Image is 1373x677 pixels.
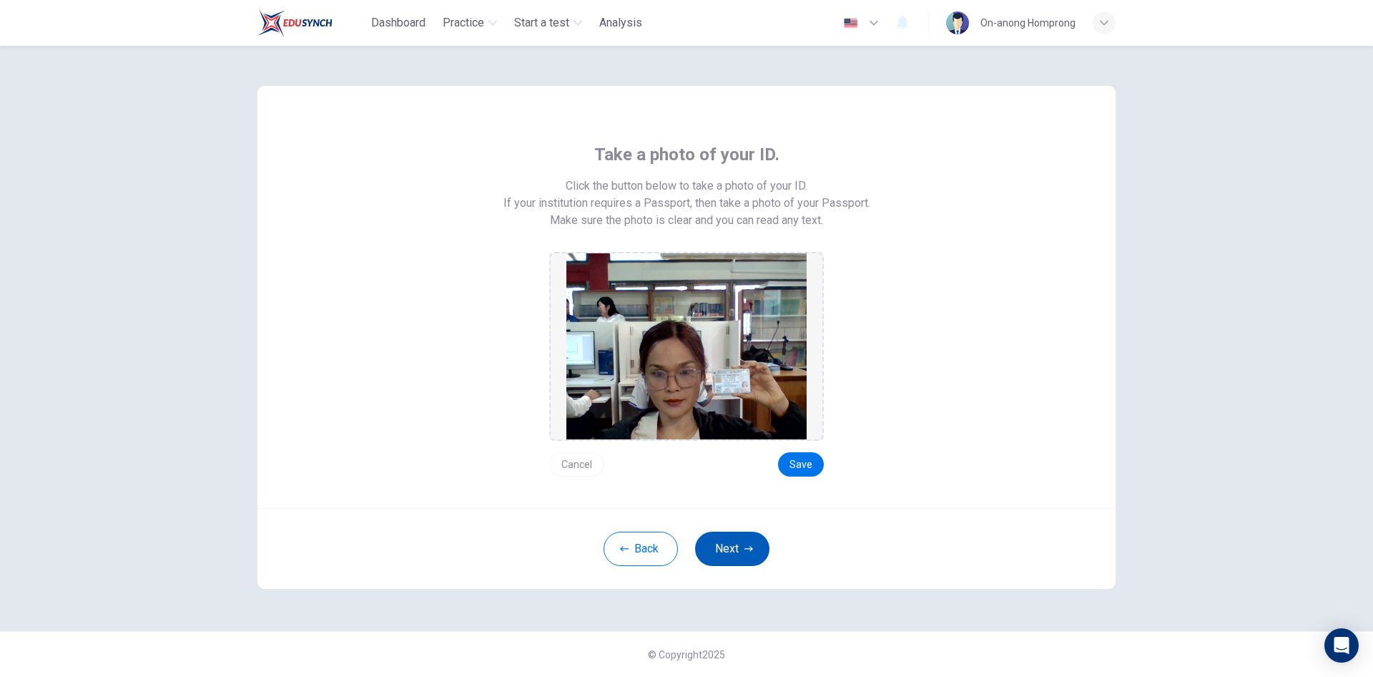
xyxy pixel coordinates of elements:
span: Click the button below to take a photo of your ID. If your institution requires a Passport, then ... [503,177,870,212]
span: Start a test [514,14,569,31]
img: Train Test logo [257,9,333,37]
button: Dashboard [365,10,431,36]
img: preview screemshot [566,253,807,439]
span: Make sure the photo is clear and you can read any text. [550,212,823,229]
button: Next [695,532,769,566]
img: Profile picture [946,11,969,34]
span: Analysis [599,14,642,31]
div: Open Intercom Messenger [1324,628,1359,663]
button: Save [778,452,824,477]
span: Dashboard [371,14,425,31]
button: Cancel [549,452,604,477]
span: Take a photo of your ID. [594,143,779,166]
a: Train Test logo [257,9,365,37]
button: Back [604,532,678,566]
span: Practice [443,14,484,31]
span: © Copyright 2025 [648,649,725,661]
img: en [842,18,860,29]
div: On-anong Homprong [980,14,1076,31]
button: Start a test [508,10,588,36]
button: Analysis [594,10,648,36]
button: Practice [437,10,503,36]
